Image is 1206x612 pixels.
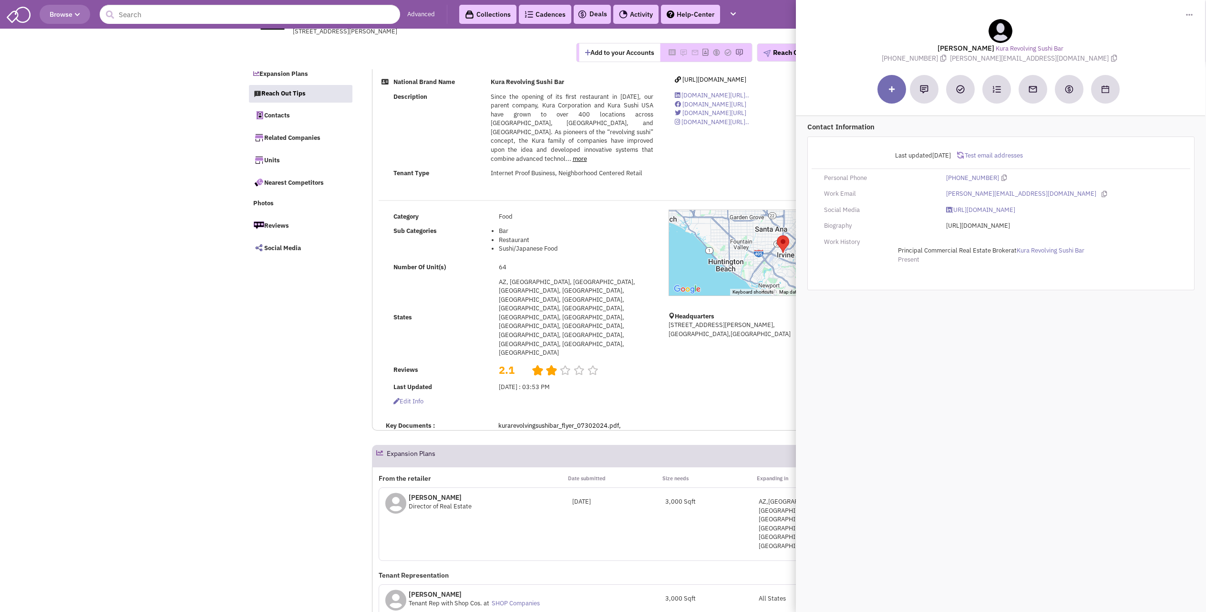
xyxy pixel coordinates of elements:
h2: Expansion Plans [387,445,435,466]
span: Present [898,255,919,264]
span: at [484,599,489,607]
td: 64 [496,261,656,275]
img: Please add to your accounts [680,49,687,56]
a: Activity [613,5,659,24]
a: [PERSON_NAME][EMAIL_ADDRESS][DOMAIN_NAME] [946,190,1096,199]
p: Size needs [662,474,757,483]
img: Google [671,283,703,295]
a: Reach Out Tips [249,85,353,103]
a: Collections [459,5,516,24]
div: Social Media [818,206,940,215]
td: AZ, [GEOGRAPHIC_DATA], [GEOGRAPHIC_DATA], [GEOGRAPHIC_DATA], [GEOGRAPHIC_DATA], [GEOGRAPHIC_DATA]... [496,275,656,360]
span: Principal Commercial Real Estate Broker [898,246,1011,254]
a: Reviews [248,215,352,235]
a: Kura Revolving Sushi Bar [1017,246,1084,255]
a: Contacts [248,105,352,125]
a: more [573,155,587,163]
span: Edit info [393,397,423,405]
a: Help-Center [661,5,720,24]
img: teammate.png [989,19,1012,43]
b: Sub Categories [393,227,437,235]
div: Work History [818,238,940,247]
a: SHOP Companies [492,599,540,607]
b: Tenant Type [393,169,429,177]
p: From the retailer [379,474,567,483]
span: Map data ©2025 Google [779,289,831,295]
img: plane.png [763,50,771,57]
img: Cadences_logo.png [525,11,533,18]
span: [URL][DOMAIN_NAME] [946,222,1010,230]
a: Photos [248,195,352,213]
li: Restaurant [499,236,653,245]
img: help.png [667,11,674,18]
b: Last Updated [393,383,432,391]
b: Headquarters [675,312,714,320]
a: Cadences [519,5,571,24]
button: Browse [40,5,90,24]
p: [STREET_ADDRESS][PERSON_NAME], [GEOGRAPHIC_DATA],[GEOGRAPHIC_DATA] [669,321,897,338]
span: at [898,246,1084,254]
a: [URL][DOMAIN_NAME] [675,75,746,84]
span: [DOMAIN_NAME][URL].. [681,91,749,99]
a: [DOMAIN_NAME][URL].. [675,91,749,99]
span: [DOMAIN_NAME][URL].. [681,118,749,126]
b: Kura Revolving Sushi Bar [491,78,564,86]
a: [DOMAIN_NAME][URL] [675,100,746,108]
lable: [PERSON_NAME] [938,43,994,53]
button: Keyboard shortcuts [732,289,773,295]
img: icon-deals.svg [577,9,587,20]
div: Biography [818,222,940,231]
img: Please add to your accounts [735,49,743,56]
a: Related Companies [248,127,352,148]
div: Last updated [818,147,957,165]
span: Tenant Rep with Shop Cos. [409,599,482,607]
a: Nearest Competitors [248,172,352,192]
input: Search [100,5,400,24]
td: [DATE] : 03:53 PM [496,380,656,394]
div: [STREET_ADDRESS][PERSON_NAME] [293,27,542,36]
a: Advanced [407,10,435,19]
b: Reviews [393,366,418,374]
div: [DATE] [572,497,666,506]
img: Create a deal [1064,84,1074,94]
p: Date submitted [568,474,662,483]
a: kurarevolvingsushibar_flyer_07302024.pdf, [498,422,621,430]
p: [PERSON_NAME] [409,590,542,599]
b: Description [393,93,427,101]
a: Expansion Plans [248,65,352,84]
p: Tenant Representation [379,570,946,580]
span: [DOMAIN_NAME][URL] [682,100,746,108]
span: [PERSON_NAME][EMAIL_ADDRESS][DOMAIN_NAME] [950,54,1119,63]
a: [DOMAIN_NAME][URL] [675,109,746,117]
div: 3,000 Sqft [665,497,759,506]
p: All States [759,594,852,603]
a: [DOMAIN_NAME][URL].. [675,118,749,126]
img: Activity.png [619,10,628,19]
span: [DATE] [932,151,951,159]
a: [URL][DOMAIN_NAME] [946,206,1015,215]
div: Kura Revolving Sushi Bar [777,235,789,253]
span: Browse [50,10,80,19]
span: [PHONE_NUMBER] [882,54,950,63]
span: [DOMAIN_NAME][URL] [682,109,746,117]
div: Work Email [818,190,940,199]
img: icon-collection-lavender-black.svg [465,10,474,19]
b: Category [393,212,419,221]
img: Send an email [1028,84,1038,94]
img: SmartAdmin [7,5,31,23]
b: National Brand Name [393,78,455,86]
b: Number Of Unit(s) [393,263,446,271]
img: Please add to your accounts [691,49,699,56]
button: Reach Out [757,43,811,62]
b: Key Documents : [386,422,435,430]
img: Add a note [920,85,928,94]
td: Food [496,210,656,224]
a: Units [248,150,352,170]
img: Please add to your accounts [712,49,720,56]
img: Please add to your accounts [724,49,732,56]
img: Add a Task [956,85,965,94]
a: Kura Revolving Sushi Bar [996,44,1063,53]
img: Subscribe to a cadence [992,85,1001,94]
div: AZ,[GEOGRAPHIC_DATA],[GEOGRAPHIC_DATA],[GEOGRAPHIC_DATA],[GEOGRAPHIC_DATA],[GEOGRAPHIC_DATA],[GEO... [759,497,852,550]
span: Since the opening of its first restaurant in [DATE], our parent company, Kura Corporation and Kur... [491,93,653,163]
